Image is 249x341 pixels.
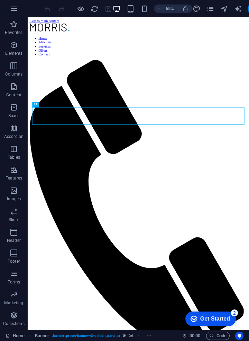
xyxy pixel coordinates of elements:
i: AI Writer [234,5,242,13]
button: navigator [220,5,228,13]
i: This element contains a background [129,334,133,338]
p: Content [6,92,21,98]
span: 00 00 [190,332,200,340]
nav: breadcrumb [35,332,155,340]
button: reload [90,5,99,13]
h6: 65% [164,5,175,13]
button: 65% [154,5,178,13]
button: Click here to leave preview mode and continue editing [76,5,85,13]
p: Header [7,238,21,243]
p: Forms [8,279,20,285]
div: 2 [51,1,58,8]
span: Click to select. Double-click to edit [35,332,49,340]
p: Collections [3,321,24,326]
button: text_generator [234,5,242,13]
button: pages [206,5,214,13]
span: Code [209,332,227,340]
p: Slider [9,217,19,222]
div: Get Started [20,8,50,14]
p: Columns [5,71,22,77]
i: Pages (Ctrl+Alt+S) [206,5,214,13]
span: . banner .preset-banner-v3-default .parallax [52,332,120,340]
p: Boxes [8,113,20,119]
a: Skip to main content [3,3,49,9]
button: Code [206,332,230,340]
button: design [192,5,201,13]
p: Elements [5,51,23,56]
p: Images [7,196,21,202]
p: Favorites [5,30,22,35]
p: Accordion [4,134,24,139]
a: Click to cancel selection. Double-click to open Pages [6,332,25,340]
i: Design (Ctrl+Alt+Y) [193,5,201,13]
i: Navigator [220,5,228,13]
div: Get Started 2 items remaining, 60% complete [6,3,56,18]
i: This element is a customizable preset [123,334,126,338]
span: : [194,333,195,338]
p: Features [6,175,22,181]
h6: Session time [182,332,201,340]
p: Tables [8,155,20,160]
p: Marketing [4,300,23,306]
i: Reload page [91,5,99,13]
button: Usercentrics [235,332,243,340]
i: On resize automatically adjust zoom level to fit chosen device. [182,6,188,12]
p: Footer [8,259,20,264]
